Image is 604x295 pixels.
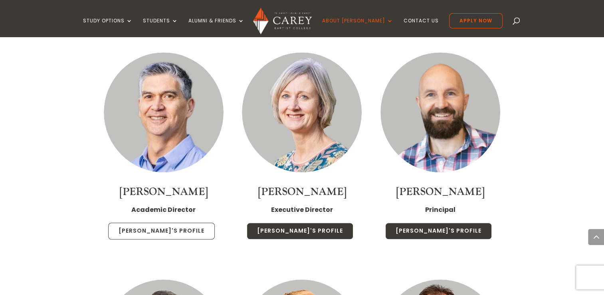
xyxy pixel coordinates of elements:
[83,18,133,37] a: Study Options
[322,18,393,37] a: About [PERSON_NAME]
[271,205,333,214] strong: Executive Director
[104,52,224,172] img: Rob Ayres_300x300
[449,13,503,28] a: Apply Now
[253,8,312,34] img: Carey Baptist College
[257,185,346,199] a: [PERSON_NAME]
[425,205,455,214] strong: Principal
[119,185,208,199] a: [PERSON_NAME]
[247,223,353,239] a: [PERSON_NAME]'s Profile
[404,18,439,37] a: Contact Us
[380,52,500,172] img: Paul Jones (300 x 300px)
[188,18,244,37] a: Alumni & Friends
[131,205,196,214] strong: Academic Director
[385,223,492,239] a: [PERSON_NAME]'s Profile
[396,185,485,199] a: [PERSON_NAME]
[108,223,215,239] a: [PERSON_NAME]'s Profile
[242,52,362,172] img: Staff Thumbnail - Chris Berry
[143,18,178,37] a: Students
